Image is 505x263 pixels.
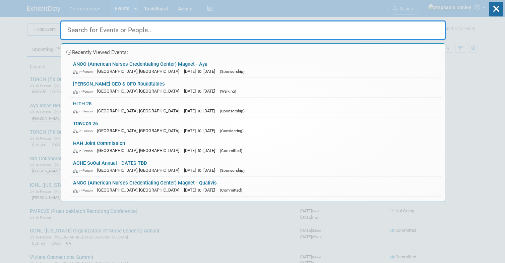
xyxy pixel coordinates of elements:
span: [GEOGRAPHIC_DATA], [GEOGRAPHIC_DATA] [97,69,183,74]
a: TravCon 26 In-Person [GEOGRAPHIC_DATA], [GEOGRAPHIC_DATA] [DATE] to [DATE] (Considering) [70,117,441,137]
span: In-Person [73,188,96,193]
span: (Committed) [220,188,242,193]
span: [GEOGRAPHIC_DATA], [GEOGRAPHIC_DATA] [97,108,183,113]
span: In-Person [73,69,96,74]
span: (Considering) [220,128,244,133]
span: In-Person [73,129,96,133]
span: (Sponsorship) [220,168,245,173]
span: [GEOGRAPHIC_DATA], [GEOGRAPHIC_DATA] [97,128,183,133]
input: Search for Events or People... [60,20,446,40]
span: [GEOGRAPHIC_DATA], [GEOGRAPHIC_DATA] [97,89,183,94]
span: In-Person [73,168,96,173]
span: (Committed) [220,148,242,153]
span: [DATE] to [DATE] [184,168,218,173]
span: (Sponsorship) [220,69,245,74]
span: In-Person [73,149,96,153]
span: In-Person [73,109,96,113]
a: ANCC (American Nurses Credentialing Center) Magnet - Aya In-Person [GEOGRAPHIC_DATA], [GEOGRAPHIC... [70,58,441,77]
span: [DATE] to [DATE] [184,188,218,193]
span: [DATE] to [DATE] [184,89,218,94]
span: [DATE] to [DATE] [184,108,218,113]
span: (Walking) [220,89,236,94]
span: [DATE] to [DATE] [184,128,218,133]
a: HLTH 25 In-Person [GEOGRAPHIC_DATA], [GEOGRAPHIC_DATA] [DATE] to [DATE] (Sponsorship) [70,98,441,117]
span: [GEOGRAPHIC_DATA], [GEOGRAPHIC_DATA] [97,188,183,193]
span: [DATE] to [DATE] [184,69,218,74]
span: [GEOGRAPHIC_DATA], [GEOGRAPHIC_DATA] [97,148,183,153]
div: Recently Viewed Events: [65,44,441,58]
a: [PERSON_NAME] CEO & CFO Roundtables In-Person [GEOGRAPHIC_DATA], [GEOGRAPHIC_DATA] [DATE] to [DAT... [70,78,441,97]
a: HAH Joint Commission In-Person [GEOGRAPHIC_DATA], [GEOGRAPHIC_DATA] [DATE] to [DATE] (Committed) [70,137,441,157]
span: In-Person [73,89,96,94]
span: [GEOGRAPHIC_DATA], [GEOGRAPHIC_DATA] [97,168,183,173]
span: [DATE] to [DATE] [184,148,218,153]
span: (Sponsorship) [220,109,245,113]
a: ACHE SoCal Annual - DATES TBD In-Person [GEOGRAPHIC_DATA], [GEOGRAPHIC_DATA] [DATE] to [DATE] (Sp... [70,157,441,176]
a: ANCC (American Nurses Credentialing Center) Magnet - Qualivis In-Person [GEOGRAPHIC_DATA], [GEOGR... [70,177,441,196]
